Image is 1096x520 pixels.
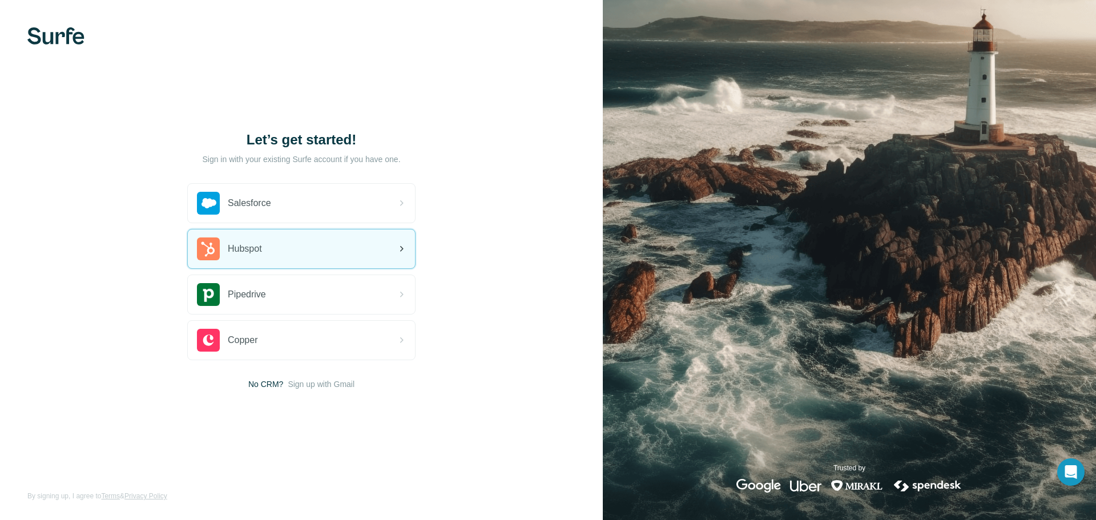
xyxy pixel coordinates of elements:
[228,288,266,301] span: Pipedrive
[228,196,271,210] span: Salesforce
[27,27,84,45] img: Surfe's logo
[833,463,865,473] p: Trusted by
[228,333,257,347] span: Copper
[197,283,220,306] img: pipedrive's logo
[248,378,283,390] span: No CRM?
[197,329,220,352] img: copper's logo
[228,242,262,256] span: Hubspot
[27,491,167,501] span: By signing up, I agree to &
[790,479,821,493] img: uber's logo
[202,154,400,165] p: Sign in with your existing Surfe account if you have one.
[831,479,883,493] img: mirakl's logo
[288,378,354,390] button: Sign up with Gmail
[197,192,220,215] img: salesforce's logo
[101,492,120,500] a: Terms
[736,479,781,493] img: google's logo
[197,237,220,260] img: hubspot's logo
[187,131,416,149] h1: Let’s get started!
[1057,458,1085,486] div: Open Intercom Messenger
[124,492,167,500] a: Privacy Policy
[892,479,963,493] img: spendesk's logo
